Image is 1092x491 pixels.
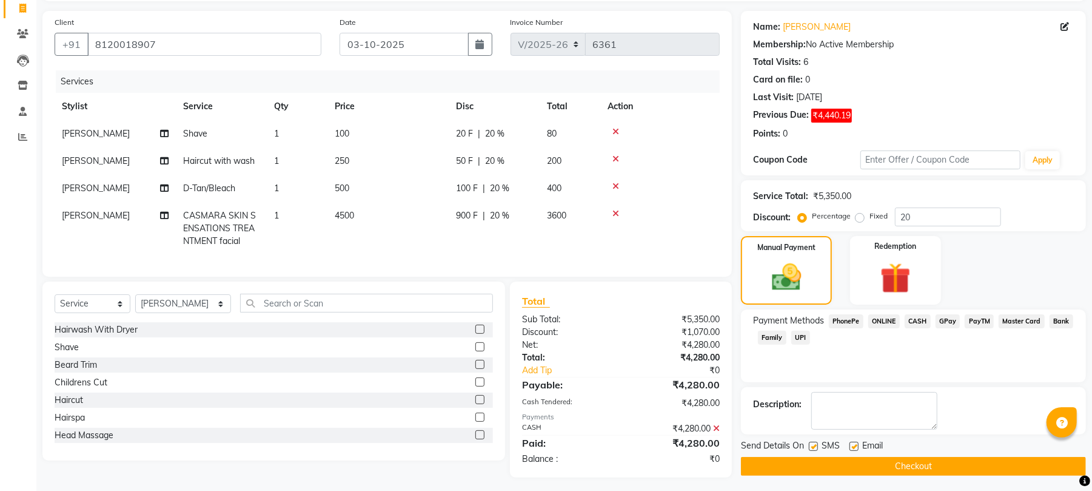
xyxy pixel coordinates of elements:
[753,38,1074,51] div: No Active Membership
[340,17,356,28] label: Date
[485,155,504,168] span: 20 %
[240,294,493,313] input: Search or Scan
[600,93,720,120] th: Action
[62,210,130,221] span: [PERSON_NAME]
[511,17,563,28] label: Invoice Number
[999,314,1045,328] span: Master Card
[871,259,920,297] img: _gift.svg
[753,21,780,33] div: Name:
[183,155,255,166] span: Haircut with wash
[741,457,1086,476] button: Checkout
[274,183,279,194] span: 1
[513,364,639,377] a: Add Tip
[621,436,729,450] div: ₹4,280.00
[753,127,780,140] div: Points:
[335,183,349,194] span: 500
[456,127,473,140] span: 20 F
[327,93,449,120] th: Price
[822,439,840,455] span: SMS
[55,17,74,28] label: Client
[87,33,321,56] input: Search by Name/Mobile/Email/Code
[478,127,480,140] span: |
[805,73,810,86] div: 0
[513,339,621,351] div: Net:
[753,109,809,123] div: Previous Due:
[868,314,900,328] span: ONLINE
[1025,151,1060,169] button: Apply
[274,155,279,166] span: 1
[860,151,1020,169] input: Enter Offer / Coupon Code
[490,209,509,222] span: 20 %
[522,295,550,308] span: Total
[862,439,883,455] span: Email
[621,339,729,351] div: ₹4,280.00
[753,314,824,327] span: Payment Methods
[513,378,621,392] div: Payable:
[753,154,860,166] div: Coupon Code
[478,155,480,168] span: |
[490,182,509,195] span: 20 %
[456,209,478,222] span: 900 F
[513,351,621,364] div: Total:
[55,33,89,56] button: +91
[621,351,729,364] div: ₹4,280.00
[449,93,540,120] th: Disc
[791,331,810,345] span: UPI
[56,70,729,93] div: Services
[62,155,130,166] span: [PERSON_NAME]
[456,182,478,195] span: 100 F
[513,436,621,450] div: Paid:
[176,93,267,120] th: Service
[965,314,994,328] span: PayTM
[55,93,176,120] th: Stylist
[811,109,852,123] span: ₹4,440.19
[813,190,851,203] div: ₹5,350.00
[621,397,729,410] div: ₹4,280.00
[905,314,931,328] span: CASH
[812,211,851,222] label: Percentage
[183,128,207,139] span: Shave
[540,93,600,120] th: Total
[55,429,113,442] div: Head Massage
[183,183,235,194] span: D-Tan/Bleach
[55,341,79,354] div: Shave
[936,314,960,328] span: GPay
[621,326,729,339] div: ₹1,070.00
[621,313,729,326] div: ₹5,350.00
[753,73,803,86] div: Card on file:
[783,21,851,33] a: [PERSON_NAME]
[513,453,621,466] div: Balance :
[753,211,791,224] div: Discount:
[874,241,916,252] label: Redemption
[335,155,349,166] span: 250
[483,182,485,195] span: |
[869,211,888,222] label: Fixed
[753,398,802,411] div: Description:
[753,56,801,69] div: Total Visits:
[335,128,349,139] span: 100
[62,183,130,194] span: [PERSON_NAME]
[522,412,720,422] div: Payments
[796,91,822,104] div: [DATE]
[335,210,354,221] span: 4500
[753,190,808,203] div: Service Total:
[621,378,729,392] div: ₹4,280.00
[758,331,786,345] span: Family
[267,93,327,120] th: Qty
[274,210,279,221] span: 1
[621,453,729,466] div: ₹0
[547,128,557,139] span: 80
[55,411,85,424] div: Hairspa
[783,127,788,140] div: 0
[621,422,729,435] div: ₹4,280.00
[183,210,256,246] span: CASMARA SKIN SENSATIONS TREANTMENT facial
[741,439,804,455] span: Send Details On
[62,128,130,139] span: [PERSON_NAME]
[55,376,107,389] div: Childrens Cut
[547,210,566,221] span: 3600
[55,323,138,336] div: Hairwash With Dryer
[483,209,485,222] span: |
[803,56,808,69] div: 6
[485,127,504,140] span: 20 %
[55,359,97,371] div: Beard Trim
